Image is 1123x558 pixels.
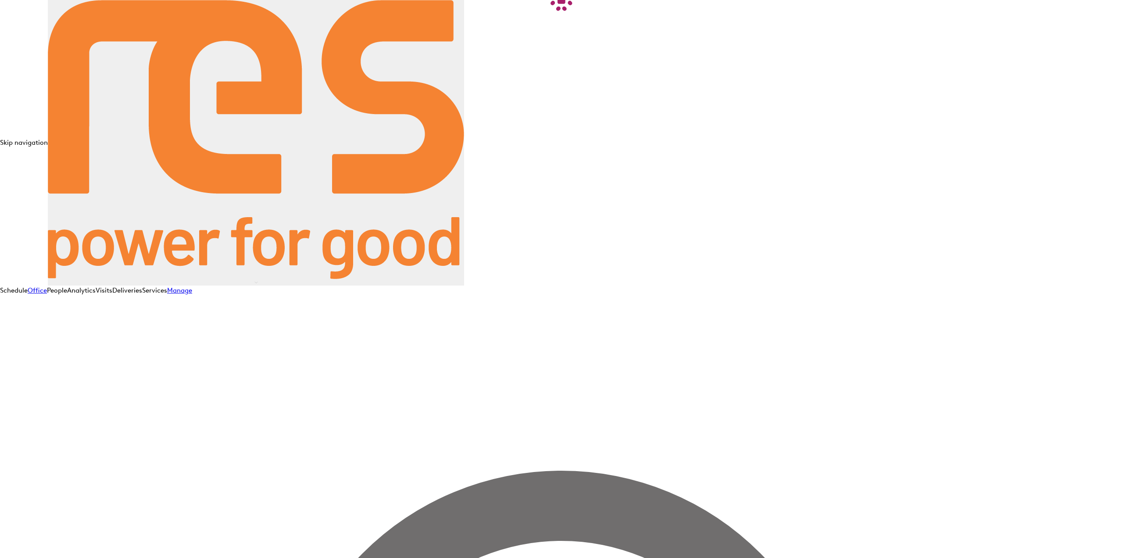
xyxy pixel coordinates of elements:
[67,286,96,294] a: Analytics
[47,286,67,294] a: People
[167,286,192,294] a: Manage
[96,286,112,294] a: Visits
[28,286,47,294] a: Office
[112,286,142,294] a: Deliveries
[142,286,167,294] a: Services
